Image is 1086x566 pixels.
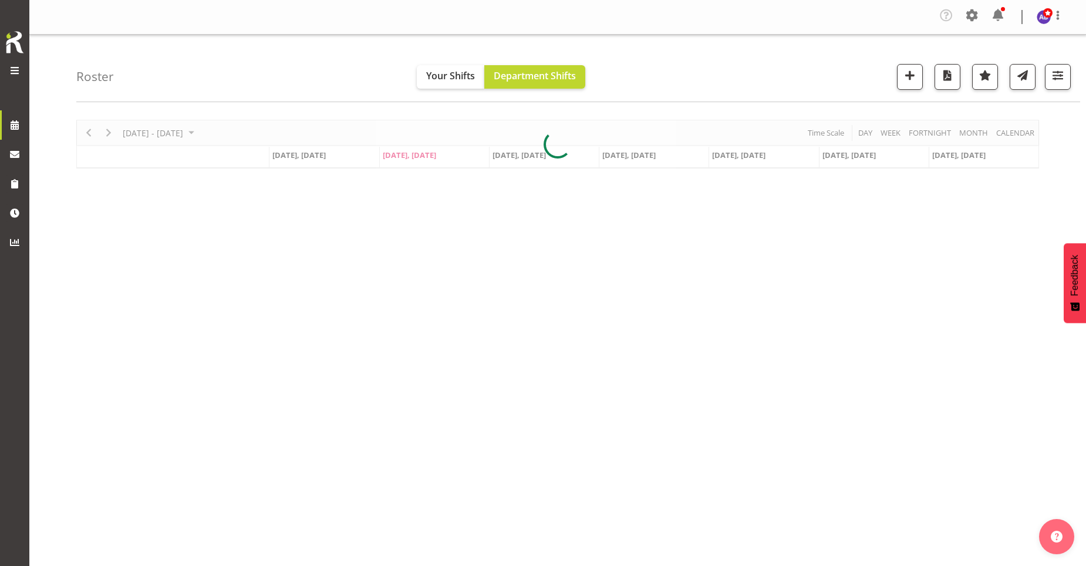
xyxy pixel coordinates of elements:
[897,64,923,90] button: Add a new shift
[935,64,960,90] button: Download a PDF of the roster according to the set date range.
[494,69,576,82] span: Department Shifts
[1051,531,1063,543] img: help-xxl-2.png
[76,70,114,83] h4: Roster
[1010,64,1036,90] button: Send a list of all shifts for the selected filtered period to all rostered employees.
[426,69,475,82] span: Your Shifts
[3,29,26,55] img: Rosterit icon logo
[417,65,484,89] button: Your Shifts
[1064,243,1086,323] button: Feedback - Show survey
[972,64,998,90] button: Highlight an important date within the roster.
[1045,64,1071,90] button: Filter Shifts
[1037,10,1051,24] img: amber-jade-brass10310.jpg
[484,65,585,89] button: Department Shifts
[1070,255,1080,296] span: Feedback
